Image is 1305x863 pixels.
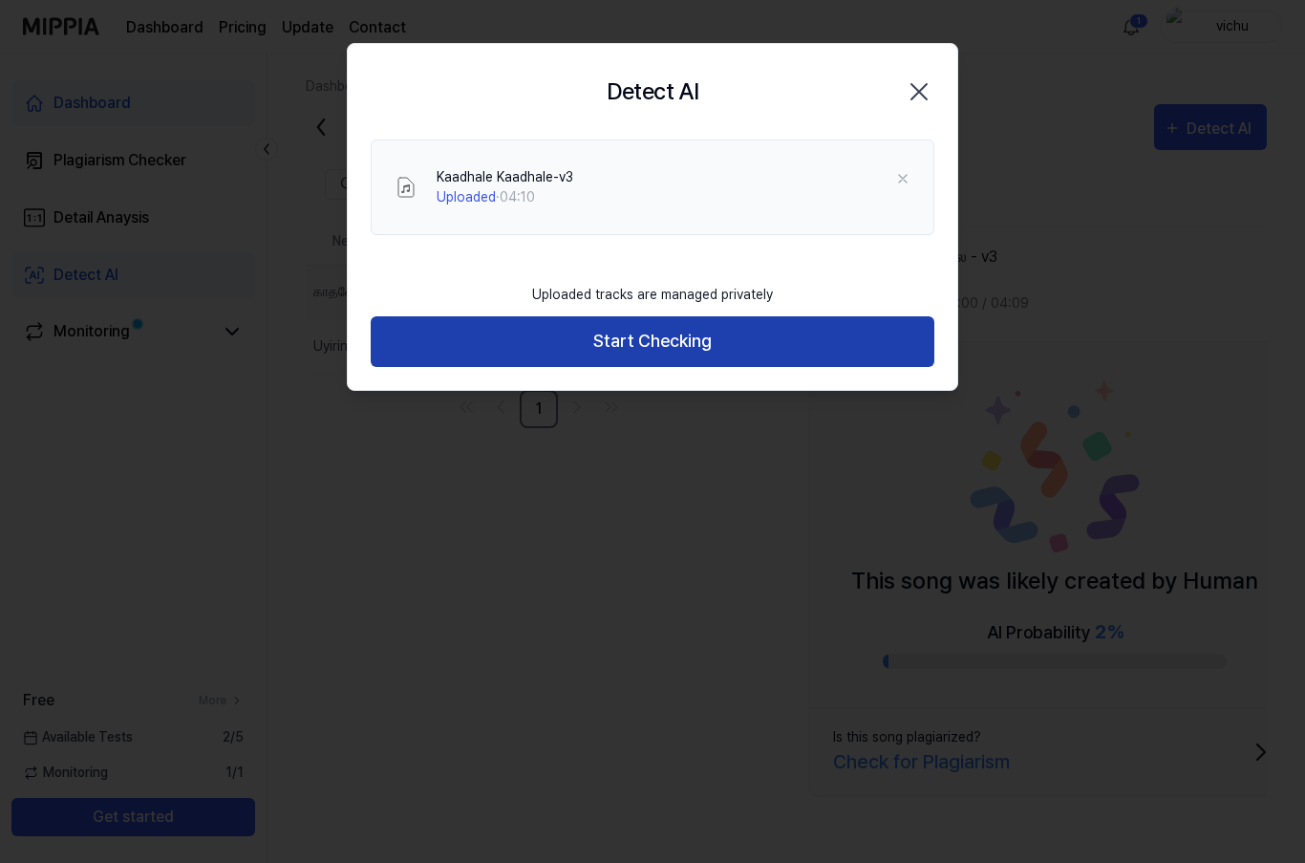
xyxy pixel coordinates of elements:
h2: Detect AI [607,75,699,109]
div: Kaadhale Kaadhale-v3 [437,167,573,187]
img: File Select [395,176,417,199]
div: Uploaded tracks are managed privately [521,273,784,316]
button: Start Checking [371,316,934,367]
span: Uploaded [437,189,496,205]
div: · 04:10 [437,187,573,207]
